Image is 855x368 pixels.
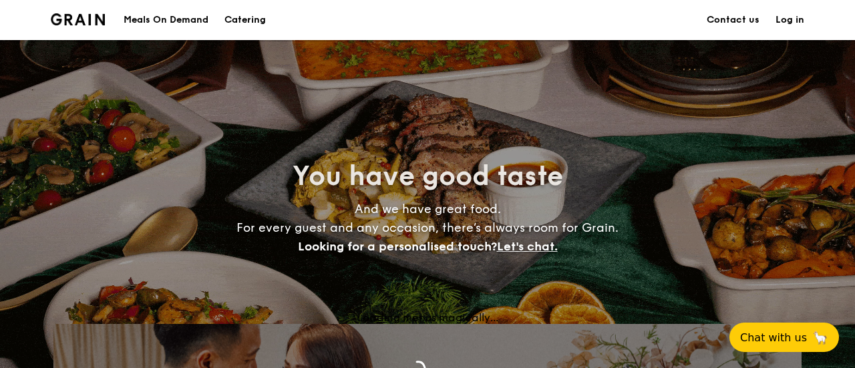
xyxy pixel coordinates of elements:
[51,13,105,25] a: Logotype
[729,323,839,352] button: Chat with us🦙
[497,239,558,254] span: Let's chat.
[51,13,105,25] img: Grain
[740,331,807,344] span: Chat with us
[812,330,828,345] span: 🦙
[53,311,802,324] div: Loading menus magically...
